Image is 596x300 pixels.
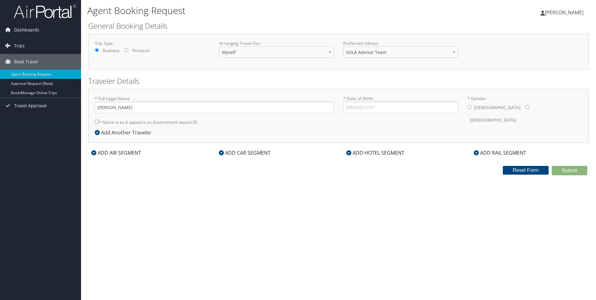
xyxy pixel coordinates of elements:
[88,149,144,157] div: ADD AIR SEGMENT
[468,95,583,126] label: * Gender:
[14,98,47,114] span: Travel Approval
[95,40,210,46] label: Trip Type:
[552,166,587,175] button: Submit
[132,47,149,54] label: Personal
[545,9,584,16] span: [PERSON_NAME]
[87,4,422,17] h1: Agent Booking Request
[343,149,407,157] div: ADD HOTEL SEGMENT
[468,105,472,109] input: * Gender:[DEMOGRAPHIC_DATA][DEMOGRAPHIC_DATA]
[343,40,458,46] label: Preferred Advisor
[14,22,39,38] span: Dashboards
[88,76,589,86] h2: Traveler Details
[14,54,38,70] span: Book Travel
[95,116,198,128] label: * Name is as it appears on Government issued ID.
[343,102,458,113] input: * Date of Birth:
[525,105,529,109] input: * Gender:[DEMOGRAPHIC_DATA][DEMOGRAPHIC_DATA]
[95,102,334,113] input: * Full Legal Name
[103,47,119,54] label: Business
[474,102,520,114] label: [DEMOGRAPHIC_DATA]
[219,40,334,46] label: Arranging Travel For:
[503,166,549,175] button: Reset Form
[88,21,589,31] h2: General Booking Details
[216,149,274,157] div: ADD CAR SEGMENT
[471,149,529,157] div: ADD RAIL SEGMENT
[470,114,516,126] label: [DEMOGRAPHIC_DATA]
[14,4,76,19] img: airportal-logo.png
[95,129,155,136] div: Add Another Traveler
[95,120,99,124] input: * Name is as it appears on Government issued ID.
[541,3,590,22] a: [PERSON_NAME]
[343,95,458,113] label: * Date of Birth:
[95,95,334,113] label: * Full Legal Name
[14,38,25,54] span: Trips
